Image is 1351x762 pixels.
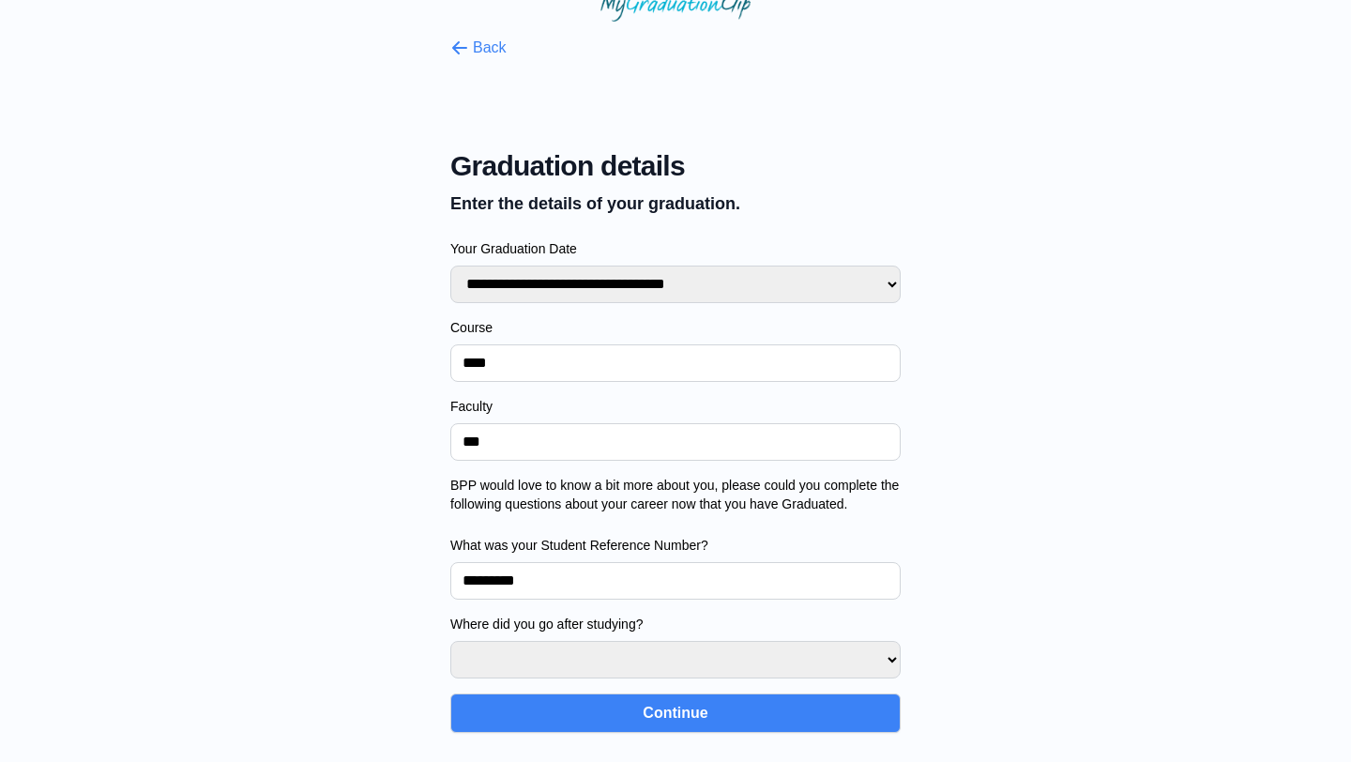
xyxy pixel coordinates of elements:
[450,149,901,183] span: Graduation details
[450,239,901,258] label: Your Graduation Date
[450,318,901,337] label: Course
[450,476,901,513] label: BPP would love to know a bit more about you, please could you complete the following questions ab...
[450,536,901,555] label: What was your Student Reference Number?
[450,615,901,633] label: Where did you go after studying?
[450,397,901,416] label: Faculty
[450,190,901,217] p: Enter the details of your graduation.
[450,37,507,59] button: Back
[450,693,901,733] button: Continue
